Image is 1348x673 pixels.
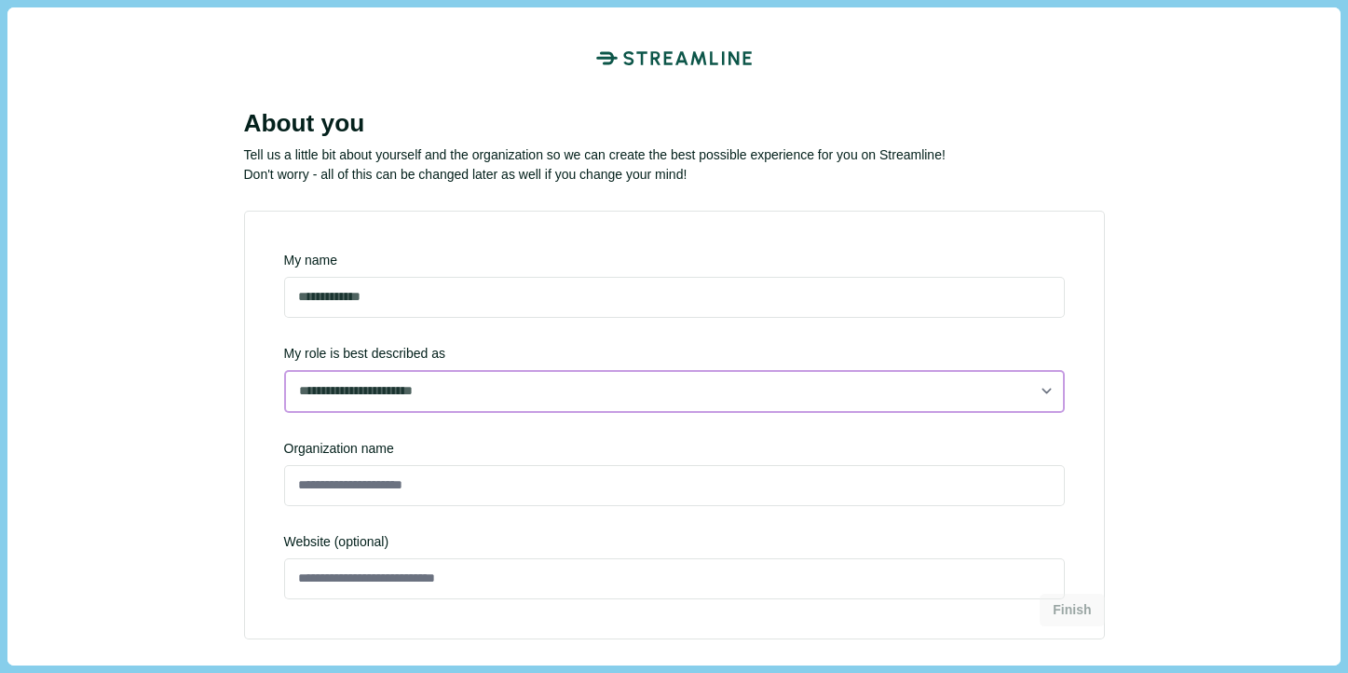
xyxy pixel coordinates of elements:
[284,439,1065,459] div: Organization name
[284,532,1065,552] span: Website (optional)
[244,165,1105,185] p: Don't worry - all of this can be changed later as well if you change your mind!
[244,145,1105,165] p: Tell us a little bit about yourself and the organization so we can create the best possible exper...
[244,109,1105,139] div: About you
[1040,594,1104,626] button: Finish
[284,344,1065,413] div: My role is best described as
[284,251,1065,270] div: My name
